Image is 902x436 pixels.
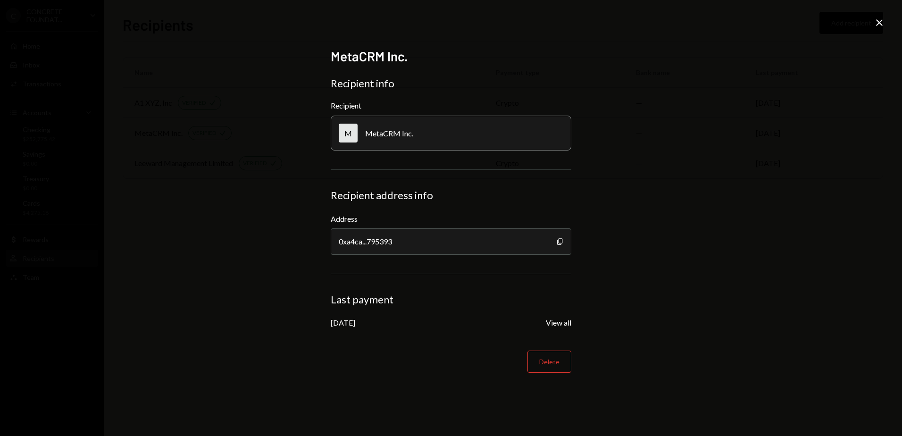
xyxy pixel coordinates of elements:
[527,351,571,373] button: Delete
[546,318,571,328] button: View all
[331,189,571,202] div: Recipient address info
[365,129,413,138] div: MetaCRM Inc.
[331,47,571,66] h2: MetaCRM Inc.
[331,318,355,327] div: [DATE]
[331,293,571,306] div: Last payment
[331,228,571,255] div: 0xa4ca...795393
[331,77,571,90] div: Recipient info
[331,213,571,225] label: Address
[331,101,571,110] div: Recipient
[339,124,358,143] div: M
